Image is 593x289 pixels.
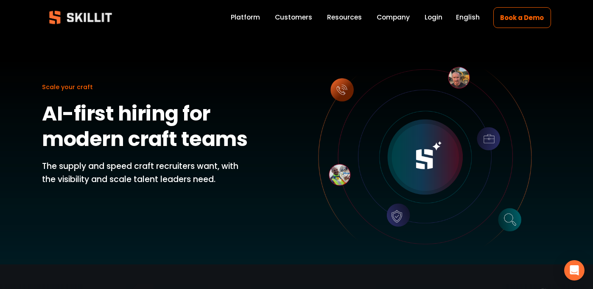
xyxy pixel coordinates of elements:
div: language picker [456,12,480,23]
a: folder dropdown [327,12,362,23]
strong: AI-first hiring for modern craft teams [42,99,247,153]
div: Open Intercom Messenger [564,260,585,281]
a: Customers [275,12,312,23]
span: Scale your craft [42,83,93,91]
a: Company [377,12,410,23]
span: English [456,12,480,22]
a: Book a Demo [493,7,551,28]
img: Skillit [42,5,119,30]
span: Resources [327,12,362,22]
a: Platform [231,12,260,23]
a: Login [425,12,442,23]
p: The supply and speed craft recruiters want, with the visibility and scale talent leaders need. [42,160,252,186]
